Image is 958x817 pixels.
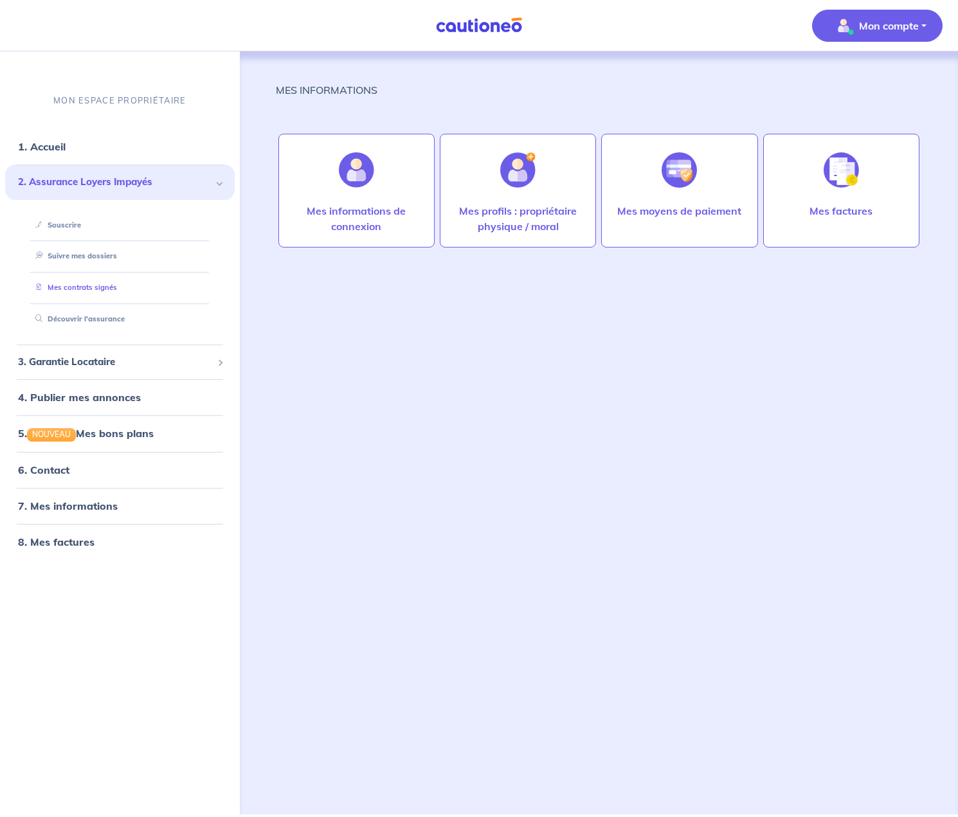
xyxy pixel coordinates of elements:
div: 7. Mes informations [5,493,235,519]
a: 7. Mes informations [18,499,118,512]
div: 1. Accueil [5,134,235,159]
div: 3. Garantie Locataire [5,350,235,375]
a: Mes contrats signés [30,283,117,292]
img: illu_account_add.svg [500,152,536,188]
a: Souscrire [30,220,81,229]
img: illu_account.svg [339,152,374,188]
a: Suivre mes dossiers [30,252,117,261]
img: illu_credit_card_no_anim.svg [662,152,697,188]
a: 8. Mes factures [18,535,95,548]
div: 5.NOUVEAUMes bons plans [5,420,235,446]
a: 6. Contact [18,463,69,476]
button: illu_account_valid_menu.svgMon compte [812,10,943,42]
div: Découvrir l'assurance [21,309,219,330]
a: 5.NOUVEAUMes bons plans [18,427,154,440]
div: 4. Publier mes annonces [5,384,235,410]
div: Suivre mes dossiers [21,246,219,267]
a: 1. Accueil [18,140,66,153]
img: illu_invoice.svg [824,152,859,188]
p: Mes moyens de paiement [617,203,741,219]
p: MES INFORMATIONS [276,82,377,98]
div: 8. Mes factures [5,529,235,555]
img: Cautioneo [431,17,527,33]
p: Mes factures [809,203,872,219]
div: Souscrire [21,215,219,236]
a: Découvrir l'assurance [30,314,125,323]
p: Mes informations de connexion [292,203,421,234]
div: 2. Assurance Loyers Impayés [5,165,235,200]
div: 6. Contact [5,457,235,483]
img: illu_account_valid_menu.svg [833,15,854,36]
p: Mes profils : propriétaire physique / moral [453,203,583,234]
p: Mon compte [859,18,919,33]
div: Mes contrats signés [21,277,219,298]
a: 4. Publier mes annonces [18,391,141,404]
span: 3. Garantie Locataire [18,355,212,370]
span: 2. Assurance Loyers Impayés [18,175,212,190]
p: MON ESPACE PROPRIÉTAIRE [53,94,186,107]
